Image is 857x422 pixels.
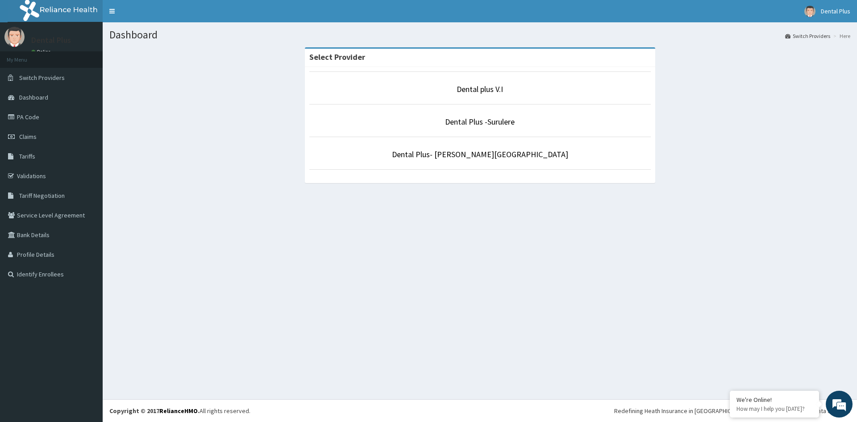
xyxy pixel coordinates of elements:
[736,405,812,413] p: How may I help you today?
[309,52,365,62] strong: Select Provider
[159,407,198,415] a: RelianceHMO
[19,192,65,200] span: Tariff Negotiation
[19,74,65,82] span: Switch Providers
[614,406,850,415] div: Redefining Heath Insurance in [GEOGRAPHIC_DATA] using Telemedicine and Data Science!
[103,399,857,422] footer: All rights reserved.
[445,117,515,127] a: Dental Plus -Surulere
[821,7,850,15] span: Dental Plus
[831,32,850,40] li: Here
[736,396,812,404] div: We're Online!
[19,93,48,101] span: Dashboard
[31,49,53,55] a: Online
[109,407,200,415] strong: Copyright © 2017 .
[457,84,503,94] a: Dental plus V.I
[392,149,568,159] a: Dental Plus- [PERSON_NAME][GEOGRAPHIC_DATA]
[785,32,830,40] a: Switch Providers
[804,6,815,17] img: User Image
[109,29,850,41] h1: Dashboard
[19,133,37,141] span: Claims
[4,27,25,47] img: User Image
[31,36,71,44] p: Dental Plus
[19,152,35,160] span: Tariffs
